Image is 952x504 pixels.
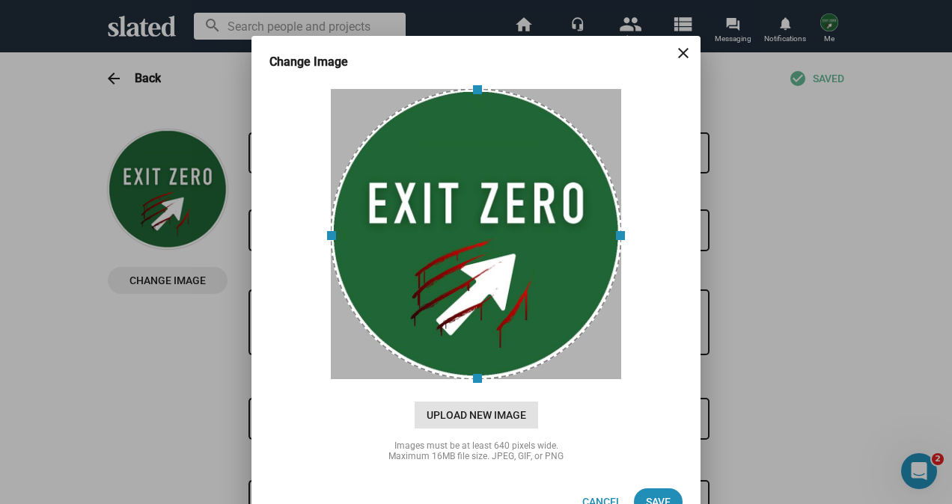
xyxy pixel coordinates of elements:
span: Upload New Image [415,402,538,428]
div: Images must be at least 640 pixels wide. Maximum 16MB file size. JPEG, GIF, or PNG [326,440,626,461]
h3: Change Image [269,54,369,70]
mat-icon: close [674,44,692,62]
